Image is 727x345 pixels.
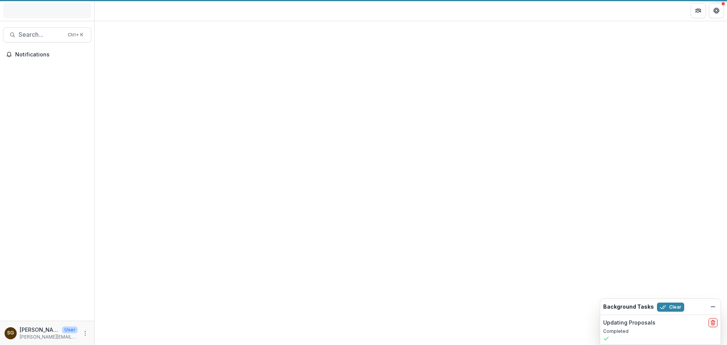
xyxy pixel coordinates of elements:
h2: Background Tasks [603,304,654,310]
p: [PERSON_NAME] [20,326,59,334]
button: Get Help [709,3,724,18]
button: Dismiss [708,302,718,311]
div: Ctrl + K [66,31,85,39]
p: Completed [603,328,718,335]
span: Notifications [15,52,88,58]
div: Sarah Grady [7,331,14,336]
button: Clear [657,303,684,312]
button: Partners [691,3,706,18]
h2: Updating Proposals [603,320,655,326]
button: More [81,329,90,338]
nav: breadcrumb [98,5,130,16]
span: Search... [19,31,63,38]
button: delete [708,318,718,327]
button: Notifications [3,48,91,61]
button: Search... [3,27,91,42]
p: [PERSON_NAME][EMAIL_ADDRESS][DOMAIN_NAME] [20,334,78,340]
p: User [62,326,78,333]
